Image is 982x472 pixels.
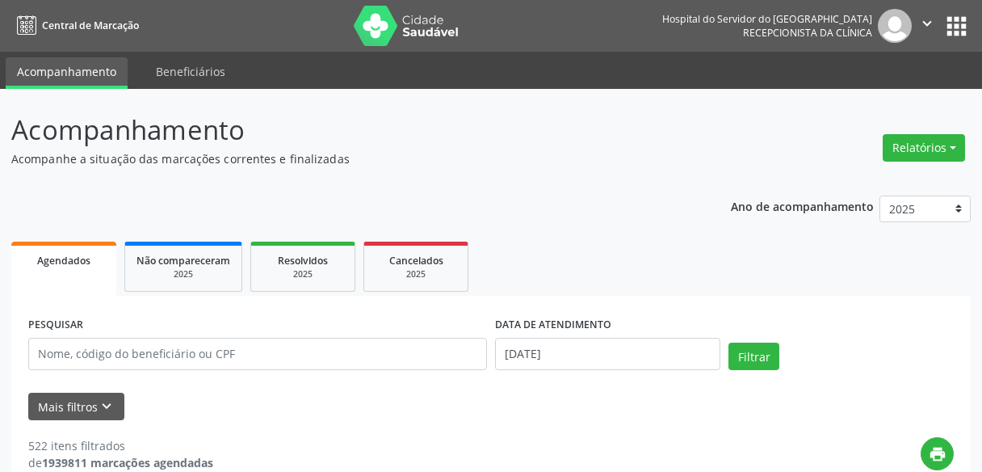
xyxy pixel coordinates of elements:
[28,313,83,338] label: PESQUISAR
[37,254,90,268] span: Agendados
[918,15,936,32] i: 
[921,437,954,470] button: print
[929,445,946,463] i: print
[6,57,128,89] a: Acompanhamento
[145,57,237,86] a: Beneficiários
[278,254,328,268] span: Resolvidos
[942,12,971,40] button: apps
[136,268,230,280] div: 2025
[731,196,874,216] p: Ano de acompanhamento
[262,268,343,280] div: 2025
[42,455,213,470] strong: 1939811 marcações agendadas
[728,343,779,370] button: Filtrar
[136,254,230,268] span: Não compareceram
[98,398,115,415] i: keyboard_arrow_down
[11,12,139,39] a: Central de Marcação
[376,268,456,280] div: 2025
[28,454,213,471] div: de
[495,313,611,338] label: DATA DE ATENDIMENTO
[28,437,213,454] div: 522 itens filtrados
[42,19,139,32] span: Central de Marcação
[878,9,912,43] img: img
[883,134,965,162] button: Relatórios
[28,338,487,370] input: Nome, código do beneficiário ou CPF
[28,393,124,421] button: Mais filtroskeyboard_arrow_down
[662,12,872,26] div: Hospital do Servidor do [GEOGRAPHIC_DATA]
[11,150,683,167] p: Acompanhe a situação das marcações correntes e finalizadas
[912,9,942,43] button: 
[495,338,720,370] input: Selecione um intervalo
[11,110,683,150] p: Acompanhamento
[389,254,443,268] span: Cancelados
[743,26,872,40] span: Recepcionista da clínica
